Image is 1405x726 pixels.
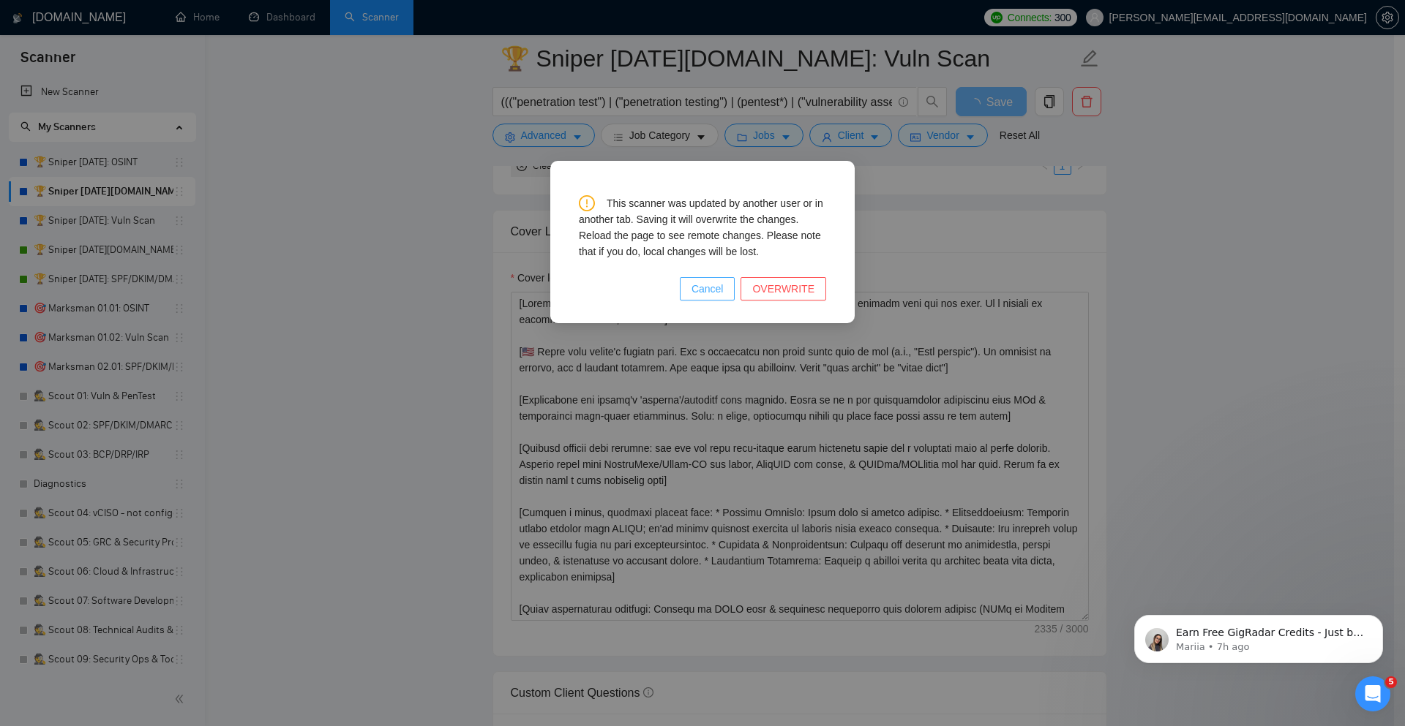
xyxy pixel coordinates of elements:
[1355,676,1390,711] iframe: Intercom live chat
[680,277,735,300] button: Cancel
[752,281,814,297] span: OVERWRITE
[741,277,826,300] button: OVERWRITE
[1385,676,1397,688] span: 5
[579,195,595,211] span: exclamation-circle
[692,281,724,297] span: Cancel
[1112,584,1405,687] iframe: Intercom notifications message
[579,195,826,260] div: This scanner was updated by another user or in another tab. Saving it will overwrite the changes....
